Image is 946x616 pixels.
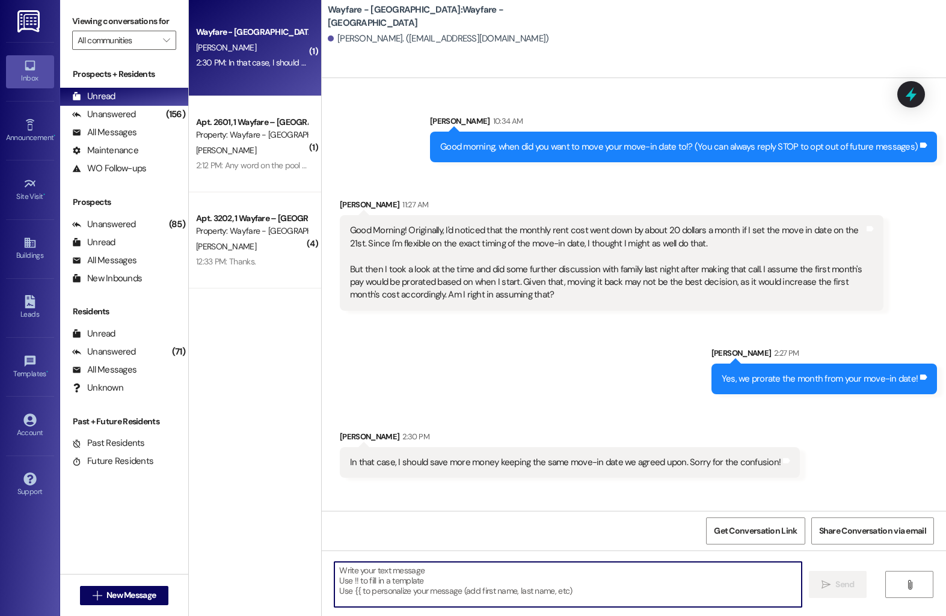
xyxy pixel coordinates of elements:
div: Residents [60,305,188,318]
div: Past Residents [72,437,145,450]
div: New Inbounds [72,272,142,285]
b: Wayfare - [GEOGRAPHIC_DATA]: Wayfare - [GEOGRAPHIC_DATA] [328,4,568,29]
div: Unanswered [72,218,136,231]
div: 12:33 PM: Thanks. [196,256,256,267]
div: 2:12 PM: Any word on the pool inspection? Tx. [196,160,353,171]
i:  [905,580,914,590]
div: Prospects + Residents [60,68,188,81]
div: Unknown [72,382,123,394]
button: Get Conversation Link [706,517,805,544]
div: 10:34 AM [490,115,523,127]
a: Inbox [6,55,54,88]
a: Buildings [6,233,54,265]
div: Wayfare - [GEOGRAPHIC_DATA] [196,26,307,38]
i:  [163,35,170,45]
div: [PERSON_NAME] [430,115,937,132]
div: (85) [166,215,188,234]
div: [PERSON_NAME] [340,198,883,215]
input: All communities [78,31,157,50]
span: Send [835,578,854,591]
div: Future Residents [72,455,153,468]
a: Templates • [6,351,54,383]
div: Unread [72,90,115,103]
i:  [93,591,102,600]
div: Good Morning! Originally, I'd noticed that the monthly rent cost went down by about 20 dollars a ... [350,224,864,302]
div: Unanswered [72,108,136,121]
span: • [43,191,45,199]
div: Yes, we prorate the month from your move-in date! [722,373,918,385]
div: 2:30 PM: In that case, I should save more money keeping the same move-in date we agreed upon. Sor... [196,57,622,68]
button: Share Conversation via email [811,517,934,544]
div: [PERSON_NAME]. ([EMAIL_ADDRESS][DOMAIN_NAME]) [328,32,549,45]
a: Account [6,410,54,442]
img: ResiDesk Logo [17,10,42,32]
a: Support [6,469,54,501]
div: All Messages [72,364,137,376]
div: Unread [72,236,115,249]
a: Site Visit • [6,174,54,206]
div: Apt. 3202, 1 Wayfare – [GEOGRAPHIC_DATA] [196,212,307,225]
div: 2:27 PM [771,347,799,359]
button: Send [809,571,867,598]
span: New Message [106,589,156,602]
div: Past + Future Residents [60,415,188,428]
span: Get Conversation Link [714,525,797,537]
div: (156) [163,105,188,124]
div: Maintenance [72,144,138,157]
span: [PERSON_NAME] [196,241,256,252]
div: [PERSON_NAME] [340,430,800,447]
div: Prospects [60,196,188,209]
div: WO Follow-ups [72,162,146,175]
i:  [822,580,831,590]
div: [PERSON_NAME] [711,347,937,364]
div: 2:30 PM [399,430,429,443]
div: In that case, I should save more money keeping the same move-in date we agreed upon. Sorry for th... [350,456,781,469]
div: Unread [72,328,115,340]
span: [PERSON_NAME] [196,145,256,156]
label: Viewing conversations for [72,12,176,31]
div: All Messages [72,126,137,139]
span: Share Conversation via email [819,525,926,537]
div: Unanswered [72,346,136,358]
div: Property: Wayfare - [GEOGRAPHIC_DATA] [196,129,307,141]
div: Good morning, when did you want to move your move-in date to!? (You can always reply STOP to opt ... [440,141,918,153]
span: [PERSON_NAME] [196,42,256,53]
div: Property: Wayfare - [GEOGRAPHIC_DATA] [196,225,307,237]
div: All Messages [72,254,137,267]
a: Leads [6,291,54,324]
span: • [54,132,55,140]
span: • [46,368,48,376]
div: (71) [169,343,188,361]
button: New Message [80,586,169,605]
div: Apt. 2601, 1 Wayfare – [GEOGRAPHIC_DATA] [196,116,307,129]
div: 11:27 AM [399,198,428,211]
